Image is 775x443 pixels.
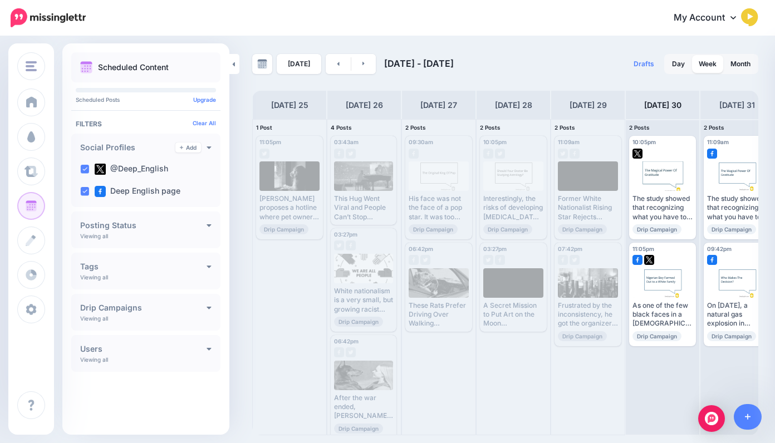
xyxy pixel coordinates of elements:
p: Scheduled Content [98,63,169,71]
img: twitter-grey-square.png [495,149,505,159]
span: 11:05pm [632,245,654,252]
p: Viewing all [80,356,108,363]
p: Viewing all [80,233,108,239]
a: Clear All [193,120,216,126]
div: Former White Nationalist Rising Star Rejects Racism: [URL] #Racism #DerekBlack #RisingStar [558,194,618,221]
img: facebook-grey-square.png [570,149,580,159]
span: Drip Campaign [334,317,383,327]
span: 11:09am [707,139,729,145]
h4: Users [80,345,207,353]
span: Drip Campaign [334,424,383,434]
div: The study showed that recognizing what you have to be thankful for can increase mental and emotio... [707,194,767,221]
img: twitter-grey-square.png [346,347,356,357]
div: Frustrated by the inconsistency, he got the organizers of the [US_STATE] State Fair on board to t... [558,301,618,328]
div: These Rats Prefer Driving Over Walking Rats driving tiny cars might sound like a joke, but it’s a... [409,301,469,328]
span: 11:09am [558,139,580,145]
span: 10:05pm [632,139,656,145]
span: 03:27pm [483,245,507,252]
span: Drip Campaign [707,224,756,234]
span: [DATE] - [DATE] [384,58,454,69]
h4: Posting Status [80,221,207,229]
span: 09:42pm [707,245,732,252]
div: His face was not the face of a pop star. It was too dark and flawed. So, the boy found a solution... [409,194,469,221]
h4: [DATE] 27 [420,99,457,112]
div: The study showed that recognizing what you have to be thankful for can increase mental and emotio... [632,194,693,221]
div: [PERSON_NAME] proposes a hotline where pet owners could report strange behavior. This could save ... [259,194,320,221]
h4: [DATE] 30 [644,99,681,112]
a: [DATE] [277,54,321,74]
span: Drafts [634,61,654,67]
img: facebook-grey-square.png [334,347,344,357]
img: twitter-grey-square.png [259,149,269,159]
div: White nationalism is a very small, but growing racist movement, which is trying to create a white... [334,287,393,314]
img: twitter-square.png [644,255,654,265]
h4: Drip Campaigns [80,304,207,312]
img: twitter-square.png [632,149,642,159]
h4: [DATE] 31 [719,99,755,112]
img: calendar.png [80,61,92,73]
span: 11:05pm [259,139,281,145]
img: calendar-grey-darker.png [257,59,267,69]
img: facebook-square.png [95,186,106,197]
a: Month [724,55,757,73]
h4: [DATE] 28 [495,99,532,112]
span: Drip Campaign [632,224,681,234]
span: 4 Posts [331,124,352,131]
img: facebook-grey-square.png [409,149,419,159]
img: facebook-grey-square.png [483,149,493,159]
img: facebook-grey-square.png [346,240,356,250]
img: facebook-square.png [632,255,642,265]
span: Drip Campaign [558,331,607,341]
img: twitter-grey-square.png [346,149,356,159]
a: Upgrade [193,96,216,103]
span: Drip Campaign [558,224,607,234]
span: Drip Campaign [483,224,532,234]
img: menu.png [26,61,37,71]
img: twitter-grey-square.png [420,255,430,265]
a: Drafts [627,54,661,74]
span: Drip Campaign [409,224,458,234]
p: Scheduled Posts [76,97,216,102]
p: Viewing all [80,315,108,322]
span: 2 Posts [704,124,724,131]
h4: [DATE] 25 [271,99,308,112]
h4: Filters [76,120,216,128]
span: 06:42pm [334,338,359,344]
label: Deep English page [95,186,180,197]
img: twitter-grey-square.png [570,255,580,265]
h4: [DATE] 26 [346,99,383,112]
span: 03:27pm [334,231,357,238]
div: This Hug Went Viral and People Can’t Stop Imitating It Their guilty reaction was their downfall. ... [334,194,393,221]
h4: [DATE] 29 [570,99,607,112]
a: Week [692,55,723,73]
img: facebook-square.png [707,255,717,265]
a: Add [175,142,201,152]
img: twitter-grey-square.png [483,255,493,265]
span: 10:05pm [483,139,507,145]
span: 2 Posts [555,124,575,131]
img: facebook-grey-square.png [409,255,419,265]
a: My Account [663,4,758,32]
div: After the war ended, [PERSON_NAME] suffered flashbacks and [MEDICAL_DATA]. He even thought about ... [334,393,393,421]
span: 07:42pm [558,245,582,252]
span: 2 Posts [405,124,426,131]
img: facebook-grey-square.png [558,255,568,265]
div: On [DATE], a natural gas explosion in [US_STATE] blew up a [DEMOGRAPHIC_DATA]. Improve your Engli... [707,301,767,328]
span: 1 Post [256,124,272,131]
span: 06:42pm [409,245,433,252]
h4: Social Profiles [80,144,175,151]
img: twitter-grey-square.png [334,240,344,250]
span: Drip Campaign [259,224,308,234]
div: Interestingly, the risks of developing [MEDICAL_DATA] are reversed if you were born in the Southe... [483,194,543,221]
img: facebook-grey-square.png [495,255,505,265]
img: twitter-square.png [95,164,106,175]
span: Drip Campaign [707,331,756,341]
div: As one of the few black faces in a [DEMOGRAPHIC_DATA] community, [PERSON_NAME] stood out like a s... [632,301,693,328]
img: twitter-grey-square.png [558,149,568,159]
span: 2 Posts [480,124,501,131]
img: facebook-grey-square.png [334,149,344,159]
span: 03:43am [334,139,359,145]
div: A Secret Mission to Put Art on the Moon In [DATE], three astronauts flew to the moon with Apollo ... [483,301,543,328]
a: Day [665,55,691,73]
p: Viewing all [80,274,108,280]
